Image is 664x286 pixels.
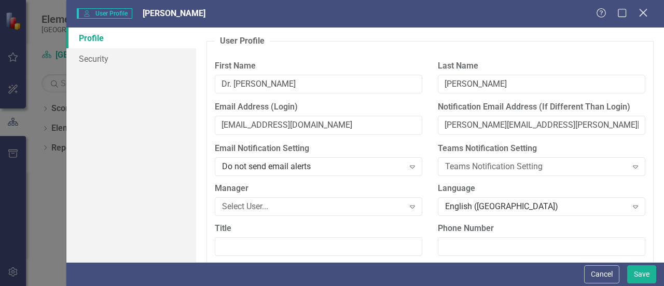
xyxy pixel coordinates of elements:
[215,60,422,72] label: First Name
[143,8,205,18] span: [PERSON_NAME]
[215,183,422,195] label: Manager
[222,161,404,173] div: Do not send email alerts
[438,183,645,195] label: Language
[438,143,645,155] label: Teams Notification Setting
[584,265,619,283] button: Cancel
[215,143,422,155] label: Email Notification Setting
[445,161,627,173] div: Teams Notification Setting
[222,200,404,212] div: Select User...
[438,101,645,113] label: Notification Email Address (If Different Than Login)
[66,48,196,69] a: Security
[215,223,422,235] label: Title
[445,200,627,212] div: English ([GEOGRAPHIC_DATA])
[438,223,645,235] label: Phone Number
[215,35,270,47] legend: User Profile
[215,101,422,113] label: Email Address (Login)
[66,28,196,48] a: Profile
[627,265,656,283] button: Save
[438,60,645,72] label: Last Name
[77,8,132,19] span: User Profile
